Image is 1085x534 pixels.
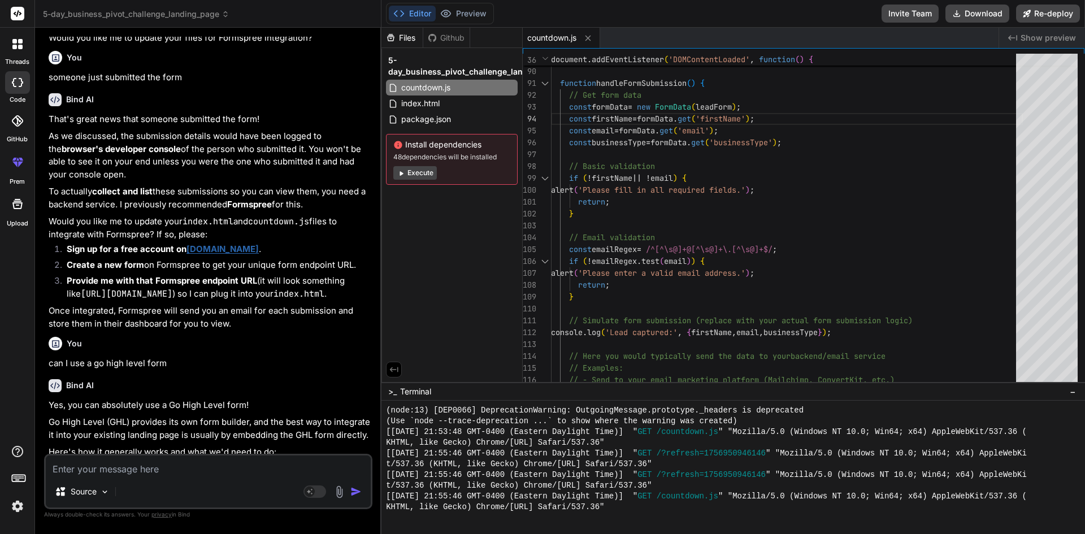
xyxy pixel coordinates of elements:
span: ; [827,327,831,337]
span: " "Mozilla/5.0 (Windows NT 10.0; Win64; x64) AppleWebKit/537.36 ( [718,491,1027,502]
img: attachment [333,485,346,498]
strong: collect and list [92,186,153,197]
span: businessType [592,137,646,147]
span: } [569,209,574,219]
span: KHTML, like Gecko) Chrome/[URL] Safari/537.36" [386,502,604,513]
span: ! [646,173,650,183]
span: (node:13) [DEP0066] DeprecationWarning: OutgoingMessage.prototype._headers is deprecated [386,405,804,416]
span: ( [574,268,578,278]
span: } [818,327,822,337]
strong: Provide me with that Formspree endpoint URL [67,275,257,286]
span: GET [637,491,652,502]
strong: browser's developer console [62,144,181,154]
span: ) [691,78,696,88]
span: 48 dependencies will be installed [393,153,510,162]
span: 'email' [678,125,709,136]
span: GET [637,448,652,459]
span: . [587,54,592,64]
span: . [673,114,678,124]
span: (Use `node --trace-deprecation ...` to show where the warning was created) [386,416,737,427]
img: Pick Models [100,487,110,497]
img: settings [8,497,27,516]
span: return [578,280,605,290]
span: imp, ConvertKit, etc.) [795,375,895,385]
span: . [655,125,659,136]
span: ; [750,185,754,195]
label: code [10,95,25,105]
span: handleFormSubmission [596,78,687,88]
span: = [628,102,632,112]
span: // - Send to your email marketing platform (Mailch [569,375,795,385]
span: ; [750,114,754,124]
span: get [691,137,705,147]
span: firstName [592,173,632,183]
div: 114 [523,350,536,362]
span: . [637,256,641,266]
span: Install dependencies [393,139,510,150]
div: 100 [523,184,536,196]
div: Github [423,32,470,44]
span: const [569,244,592,254]
span: } [569,292,574,302]
span: ( [574,185,578,195]
span: function [560,78,596,88]
span: if [569,256,578,266]
p: Yes, you can absolutely use a Go High Level form! [49,399,370,412]
span: ) [800,54,804,64]
strong: Formspree [227,199,272,210]
span: get [659,125,673,136]
span: firstName [592,114,632,124]
span: ) [745,268,750,278]
span: [[DATE] 21:55:46 GMT-0400 (Eastern Daylight Time)] " [386,470,637,480]
p: Here's how it generally works and what we'd need to do: [49,446,370,459]
div: 95 [523,125,536,137]
span: // Examples: [569,363,623,373]
span: " "Mozilla/5.0 (Windows NT 10.0; Win64; x64) AppleWebKit/537.36 ( [718,427,1027,437]
div: 102 [523,208,536,220]
span: console [551,327,583,337]
span: GET [637,470,652,480]
span: email [736,327,759,337]
span: log [587,327,601,337]
span: ; [750,268,754,278]
span: // Here you would typically send the data to your [569,351,791,361]
span: , [759,327,763,337]
span: ; [605,197,610,207]
span: 'Please fill in all required fields.' [578,185,745,195]
div: Files [381,32,423,44]
label: threads [5,57,29,67]
div: 115 [523,362,536,374]
span: 'Lead captured:' [605,327,678,337]
span: const [569,114,592,124]
span: { [700,78,705,88]
strong: Create a new form [67,259,144,270]
div: 116 [523,374,536,386]
img: icon [350,486,362,497]
li: (it will look something like ) so I can plug it into your . [58,275,370,300]
div: 93 [523,101,536,113]
p: Once integrated, Formspree will send you an email for each submission and store them in their das... [49,305,370,330]
span: 'businessType' [709,137,772,147]
div: 108 [523,279,536,291]
span: email [650,173,673,183]
span: ( [795,54,800,64]
span: = [646,137,650,147]
span: , [678,327,682,337]
span: = [614,125,619,136]
code: index.html [183,216,233,227]
span: return [578,197,605,207]
span: ) [687,256,691,266]
span: { [809,54,813,64]
div: 104 [523,232,536,244]
div: 92 [523,89,536,101]
div: 110 [523,303,536,315]
span: const [569,137,592,147]
span: 5-day_business_pivot_challenge_landing_page [43,8,229,20]
span: KHTML, like Gecko) Chrome/[URL] Safari/537.36" [386,437,604,448]
span: /countdown.js [657,491,718,502]
span: /?refresh=1756950946146 [657,470,766,480]
div: Click to collapse the range. [537,77,552,89]
span: ( [705,137,709,147]
span: = [637,244,641,254]
div: 112 [523,327,536,338]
